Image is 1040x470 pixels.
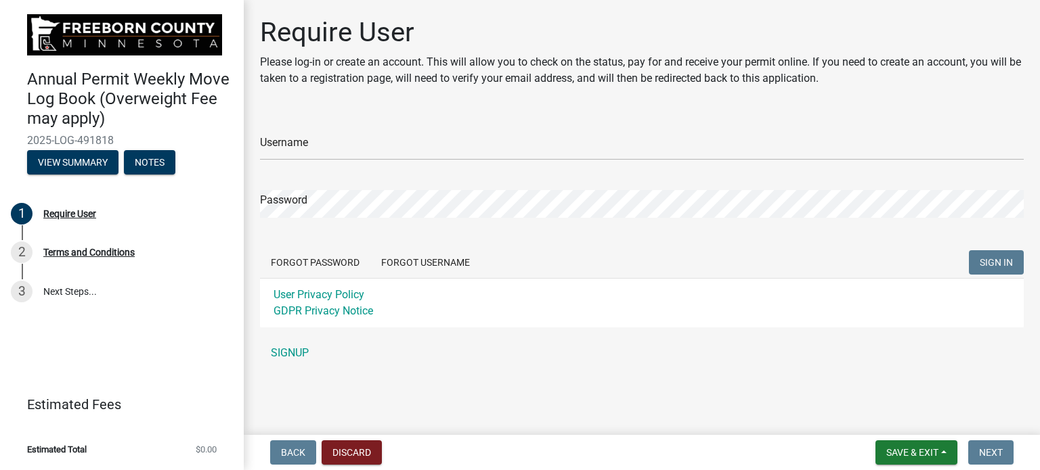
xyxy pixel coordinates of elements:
[27,14,222,55] img: Freeborn County, Minnesota
[370,250,481,275] button: Forgot Username
[260,339,1024,367] a: SIGNUP
[11,281,32,302] div: 3
[969,250,1024,275] button: SIGN IN
[322,440,382,465] button: Discard
[11,241,32,263] div: 2
[27,150,118,174] button: View Summary
[260,250,370,275] button: Forgot Password
[43,248,135,257] div: Terms and Conditions
[27,134,217,147] span: 2025-LOG-491818
[43,209,96,218] div: Require User
[27,445,87,454] span: Estimated Total
[11,391,222,418] a: Estimated Fees
[124,158,175,168] wm-modal-confirm: Notes
[27,70,233,128] h4: Annual Permit Weekly Move Log Book (Overweight Fee may apply)
[274,304,373,317] a: GDPR Privacy Notice
[886,447,938,458] span: Save & Exit
[274,288,364,301] a: User Privacy Policy
[124,150,175,174] button: Notes
[27,158,118,168] wm-modal-confirm: Summary
[968,440,1014,465] button: Next
[270,440,316,465] button: Back
[11,203,32,225] div: 1
[980,257,1013,268] span: SIGN IN
[281,447,305,458] span: Back
[196,445,217,454] span: $0.00
[260,16,1024,49] h1: Require User
[260,54,1024,87] p: Please log-in or create an account. This will allow you to check on the status, pay for and recei...
[979,447,1003,458] span: Next
[875,440,957,465] button: Save & Exit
